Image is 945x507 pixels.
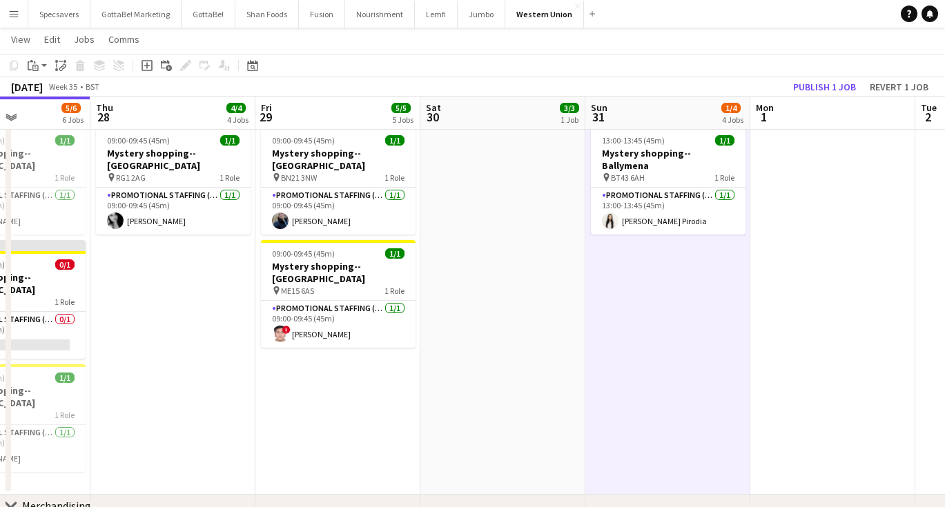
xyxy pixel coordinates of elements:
[96,127,251,235] app-job-card: 09:00-09:45 (45m)1/1Mystery shopping--[GEOGRAPHIC_DATA] RG1 2AG1 RolePromotional Staffing (Myster...
[261,127,416,235] app-job-card: 09:00-09:45 (45m)1/1Mystery shopping--[GEOGRAPHIC_DATA] BN21 3NW1 RolePromotional Staffing (Myste...
[754,109,774,125] span: 1
[68,30,100,48] a: Jobs
[226,103,246,113] span: 4/4
[11,33,30,46] span: View
[28,1,90,28] button: Specsavers
[281,172,317,183] span: BN21 3NW
[505,1,584,28] button: Western Union
[90,1,182,28] button: GottaBe! Marketing
[96,188,251,235] app-card-role: Promotional Staffing (Mystery Shopper)1/109:00-09:45 (45m)[PERSON_NAME]
[385,135,405,146] span: 1/1
[61,103,81,113] span: 5/6
[788,78,861,96] button: Publish 1 job
[261,240,416,348] app-job-card: 09:00-09:45 (45m)1/1Mystery shopping--[GEOGRAPHIC_DATA] ME15 6AS1 RolePromotional Staffing (Myste...
[864,78,934,96] button: Revert 1 job
[299,1,345,28] button: Fusion
[108,33,139,46] span: Comms
[345,1,415,28] button: Nourishment
[919,109,937,125] span: 2
[55,259,75,270] span: 0/1
[6,30,36,48] a: View
[282,326,291,334] span: !
[458,1,505,28] button: Jumbo
[591,101,607,114] span: Sun
[424,109,441,125] span: 30
[39,30,66,48] a: Edit
[591,147,746,172] h3: Mystery shopping--Ballymena
[74,33,95,46] span: Jobs
[227,115,249,125] div: 4 Jobs
[384,172,405,183] span: 1 Role
[426,101,441,114] span: Sat
[261,147,416,172] h3: Mystery shopping--[GEOGRAPHIC_DATA]
[46,81,80,92] span: Week 35
[921,101,937,114] span: Tue
[220,172,240,183] span: 1 Role
[116,172,146,183] span: RG1 2AG
[55,372,75,383] span: 1/1
[261,301,416,348] app-card-role: Promotional Staffing (Mystery Shopper)1/109:00-09:45 (45m)![PERSON_NAME]
[272,248,335,259] span: 09:00-09:45 (45m)
[55,410,75,420] span: 1 Role
[55,172,75,183] span: 1 Role
[721,103,741,113] span: 1/4
[384,286,405,296] span: 1 Role
[560,103,579,113] span: 3/3
[62,115,84,125] div: 6 Jobs
[261,260,416,285] h3: Mystery shopping--[GEOGRAPHIC_DATA]
[11,80,43,94] div: [DATE]
[103,30,145,48] a: Comms
[415,1,458,28] button: Lemfi
[96,101,113,114] span: Thu
[589,109,607,125] span: 31
[261,101,272,114] span: Fri
[96,147,251,172] h3: Mystery shopping--[GEOGRAPHIC_DATA]
[561,115,578,125] div: 1 Job
[714,172,734,183] span: 1 Role
[385,248,405,259] span: 1/1
[220,135,240,146] span: 1/1
[756,101,774,114] span: Mon
[261,188,416,235] app-card-role: Promotional Staffing (Mystery Shopper)1/109:00-09:45 (45m)[PERSON_NAME]
[107,135,170,146] span: 09:00-09:45 (45m)
[281,286,314,296] span: ME15 6AS
[182,1,235,28] button: GottaBe!
[94,109,113,125] span: 28
[391,103,411,113] span: 5/5
[722,115,743,125] div: 4 Jobs
[55,297,75,307] span: 1 Role
[235,1,299,28] button: Shan Foods
[591,188,746,235] app-card-role: Promotional Staffing (Mystery Shopper)1/113:00-13:45 (45m)[PERSON_NAME] Pirodia
[86,81,99,92] div: BST
[272,135,335,146] span: 09:00-09:45 (45m)
[259,109,272,125] span: 29
[715,135,734,146] span: 1/1
[611,172,645,183] span: BT43 6AH
[602,135,665,146] span: 13:00-13:45 (45m)
[591,127,746,235] app-job-card: 13:00-13:45 (45m)1/1Mystery shopping--Ballymena BT43 6AH1 RolePromotional Staffing (Mystery Shopp...
[44,33,60,46] span: Edit
[55,135,75,146] span: 1/1
[392,115,413,125] div: 5 Jobs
